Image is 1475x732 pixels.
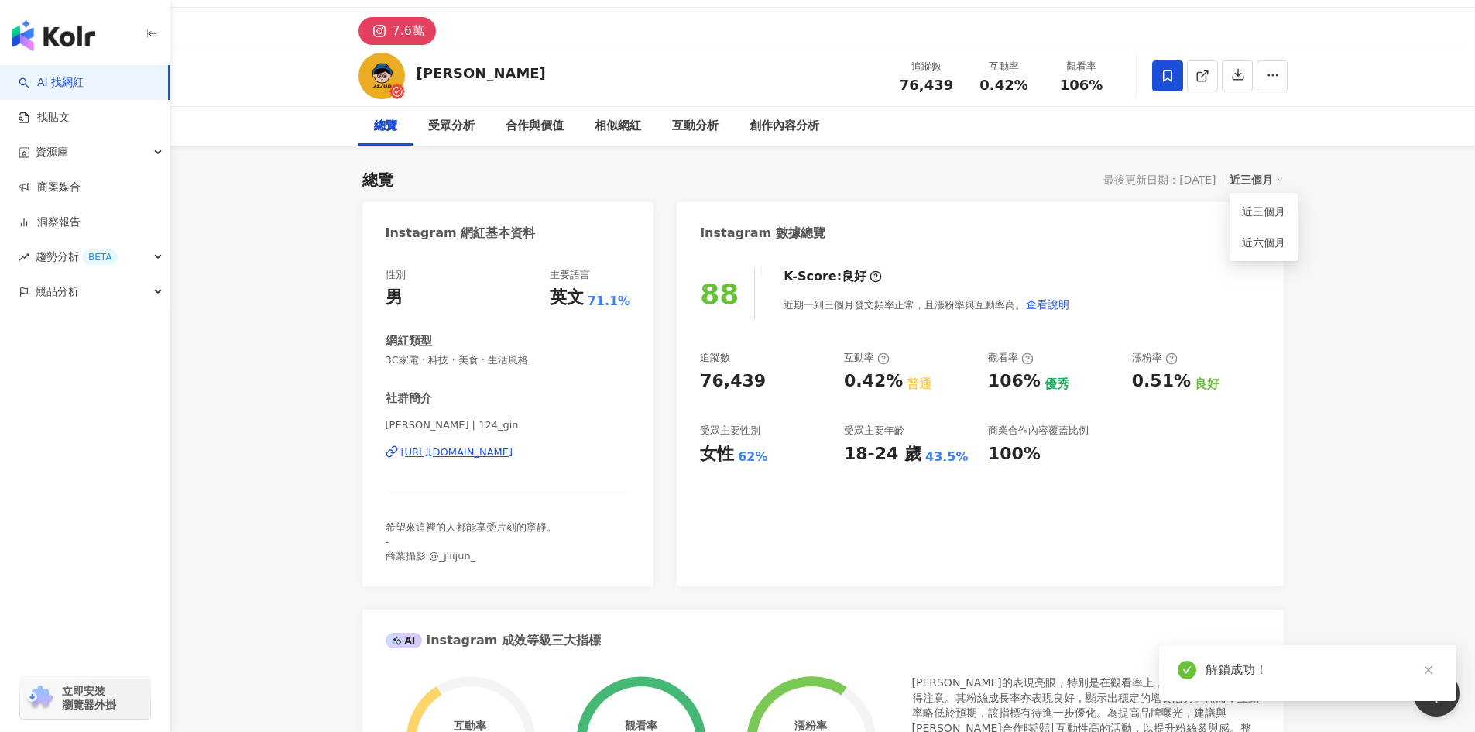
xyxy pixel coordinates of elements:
[401,445,513,459] div: [URL][DOMAIN_NAME]
[988,424,1089,438] div: 商業合作內容覆蓋比例
[386,390,432,407] div: 社群簡介
[1103,174,1216,186] div: 最後更新日期：[DATE]
[738,448,767,466] div: 62%
[784,289,1070,320] div: 近期一到三個月發文頻率正常，且漲粉率與互動率高。
[36,239,118,274] span: 趨勢分析
[844,442,921,466] div: 18-24 歲
[1178,661,1196,679] span: check-circle
[897,59,956,74] div: 追蹤數
[1060,77,1103,93] span: 106%
[975,59,1034,74] div: 互動率
[988,369,1041,393] div: 106%
[454,720,486,732] div: 互動率
[62,684,116,712] span: 立即安裝 瀏覽器外掛
[700,278,739,310] div: 88
[700,369,766,393] div: 76,439
[700,225,825,242] div: Instagram 數據總覽
[1423,665,1434,675] span: close
[700,442,734,466] div: 女性
[19,252,29,263] span: rise
[19,180,81,195] a: 商案媒合
[988,442,1041,466] div: 100%
[844,424,904,438] div: 受眾主要年齡
[979,77,1027,93] span: 0.42%
[386,333,432,349] div: 網紅類型
[700,351,730,365] div: 追蹤數
[1206,661,1438,679] div: 解鎖成功！
[19,110,70,125] a: 找貼文
[386,633,423,648] div: AI
[750,117,819,136] div: 創作內容分析
[988,351,1034,365] div: 觀看率
[506,117,564,136] div: 合作與價值
[900,77,953,93] span: 76,439
[550,286,584,310] div: 英文
[386,286,403,310] div: 男
[386,268,406,282] div: 性別
[1045,376,1069,393] div: 優秀
[842,268,866,285] div: 良好
[1230,170,1284,190] div: 近三個月
[362,169,393,191] div: 總覽
[358,53,405,99] img: KOL Avatar
[784,268,882,285] div: K-Score :
[386,445,631,459] a: [URL][DOMAIN_NAME]
[588,293,631,310] span: 71.1%
[374,117,397,136] div: 總覽
[12,20,95,51] img: logo
[844,369,903,393] div: 0.42%
[700,424,760,438] div: 受眾主要性別
[1026,298,1069,311] span: 查看說明
[386,418,631,432] span: [PERSON_NAME] | 124_gin
[1132,369,1191,393] div: 0.51%
[82,249,118,265] div: BETA
[428,117,475,136] div: 受眾分析
[386,632,601,649] div: Instagram 成效等級三大指標
[550,268,590,282] div: 主要語言
[358,17,436,45] button: 7.6萬
[393,20,424,42] div: 7.6萬
[672,117,719,136] div: 互動分析
[19,75,84,91] a: searchAI 找網紅
[907,376,931,393] div: 普通
[417,64,546,83] div: [PERSON_NAME]
[20,677,150,719] a: chrome extension立即安裝 瀏覽器外掛
[386,353,631,367] span: 3C家電 · 科技 · 美食 · 生活風格
[1132,351,1178,365] div: 漲粉率
[386,521,557,561] span: 希望來這裡的人都能享受片刻的寧靜。 - 商業攝影 @_jiiijun_
[25,686,55,710] img: chrome extension
[386,225,536,242] div: Instagram 網紅基本資料
[1195,376,1219,393] div: 良好
[19,215,81,230] a: 洞察報告
[36,135,68,170] span: 資源庫
[925,448,969,466] div: 43.5%
[844,351,890,365] div: 互動率
[625,720,657,732] div: 觀看率
[1052,59,1111,74] div: 觀看率
[794,720,827,732] div: 漲粉率
[36,274,79,309] span: 競品分析
[1025,289,1070,320] button: 查看說明
[595,117,641,136] div: 相似網紅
